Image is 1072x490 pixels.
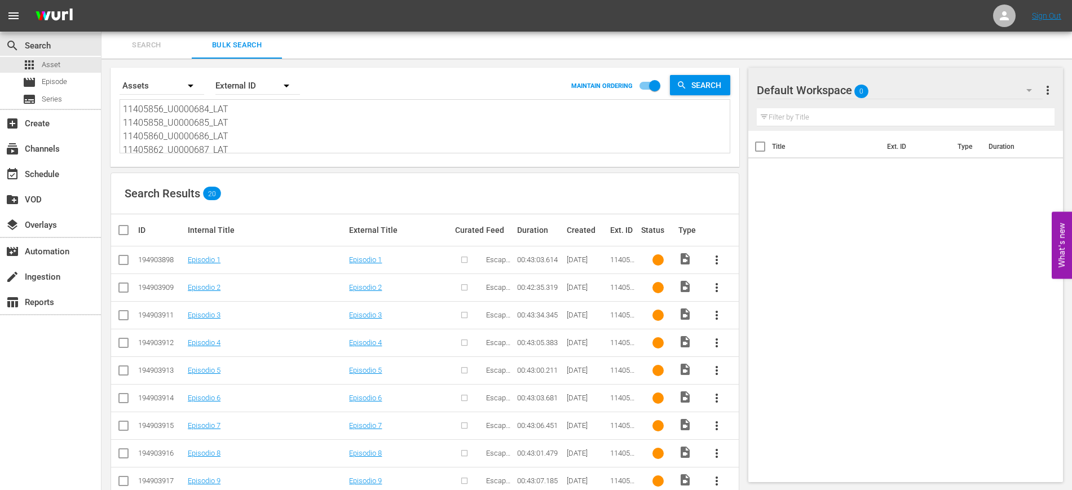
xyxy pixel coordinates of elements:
[7,9,20,23] span: menu
[517,226,563,235] div: Duration
[678,363,692,376] span: Video
[678,307,692,321] span: Video
[703,302,730,329] button: more_vert
[710,419,724,432] span: more_vert
[486,226,514,235] div: Feed
[349,283,382,292] a: Episodio 2
[710,336,724,350] span: more_vert
[6,117,19,130] span: Create
[349,394,382,402] a: Episodio 6
[1041,77,1055,104] button: more_vert
[678,280,692,293] span: Video
[703,274,730,301] button: more_vert
[567,421,607,430] div: [DATE]
[125,187,200,200] span: Search Results
[188,394,220,402] a: Episodio 6
[138,311,184,319] div: 194903911
[6,295,19,309] span: Reports
[215,70,300,101] div: External ID
[880,131,951,162] th: Ext. ID
[710,253,724,267] span: more_vert
[486,311,513,353] span: Escape Perfecto [GEOGRAPHIC_DATA]
[951,131,982,162] th: Type
[678,335,692,348] span: Video
[567,366,607,374] div: [DATE]
[188,476,220,485] a: Episodio 9
[1041,83,1055,97] span: more_vert
[486,394,513,436] span: Escape Perfecto [GEOGRAPHIC_DATA]
[188,338,220,347] a: Episodio 4
[486,283,513,325] span: Escape Perfecto [GEOGRAPHIC_DATA]
[6,142,19,156] span: Channels
[610,255,638,289] span: 11405856_U0000684_LAT
[6,245,19,258] span: Automation
[703,412,730,439] button: more_vert
[703,329,730,356] button: more_vert
[687,75,730,95] span: Search
[757,74,1042,106] div: Default Workspace
[486,421,513,463] span: Escape Perfecto [GEOGRAPHIC_DATA]
[710,364,724,377] span: more_vert
[854,80,868,103] span: 0
[349,421,382,430] a: Episodio 7
[188,311,220,319] a: Episodio 3
[567,394,607,402] div: [DATE]
[455,226,483,235] div: Curated
[120,70,204,101] div: Assets
[678,473,692,487] span: video_file
[703,357,730,384] button: more_vert
[517,449,563,457] div: 00:43:01.479
[349,476,382,485] a: Episodio 9
[42,59,60,70] span: Asset
[138,366,184,374] div: 194903913
[486,255,513,298] span: Escape Perfecto [GEOGRAPHIC_DATA]
[23,58,36,72] span: Asset
[1052,211,1072,279] button: Open Feedback Widget
[349,226,451,235] div: External Title
[138,338,184,347] div: 194903912
[641,226,675,235] div: Status
[610,226,638,235] div: Ext. ID
[6,218,19,232] span: Overlays
[567,476,607,485] div: [DATE]
[349,338,382,347] a: Episodio 4
[349,311,382,319] a: Episodio 3
[349,255,382,264] a: Episodio 1
[138,476,184,485] div: 194903917
[567,338,607,347] div: [DATE]
[610,449,638,483] span: 11405870_U0000691_LAT
[610,338,638,372] span: 11405862_U0000687_LAT
[703,440,730,467] button: more_vert
[517,255,563,264] div: 00:43:03.614
[710,447,724,460] span: more_vert
[6,270,19,284] span: Ingestion
[108,39,185,52] span: Search
[1032,11,1061,20] a: Sign Out
[517,366,563,374] div: 00:43:00.211
[567,449,607,457] div: [DATE]
[203,189,221,197] span: 20
[6,39,19,52] span: Search
[567,283,607,292] div: [DATE]
[610,394,638,427] span: 11405866_U0000689_LAT
[138,449,184,457] div: 194903916
[678,226,700,235] div: Type
[349,366,382,374] a: Episodio 5
[678,252,692,266] span: Video
[138,226,184,235] div: ID
[670,75,730,95] button: Search
[138,394,184,402] div: 194903914
[188,366,220,374] a: Episodio 5
[42,94,62,105] span: Series
[772,131,880,162] th: Title
[567,311,607,319] div: [DATE]
[6,193,19,206] span: VOD
[486,366,513,408] span: Escape Perfecto [GEOGRAPHIC_DATA]
[567,255,607,264] div: [DATE]
[188,421,220,430] a: Episodio 7
[517,311,563,319] div: 00:43:34.345
[678,418,692,431] span: Video
[610,366,638,400] span: 11405864_U0000688_LAT
[610,311,638,345] span: 11405860_U0000686_LAT
[138,283,184,292] div: 194903909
